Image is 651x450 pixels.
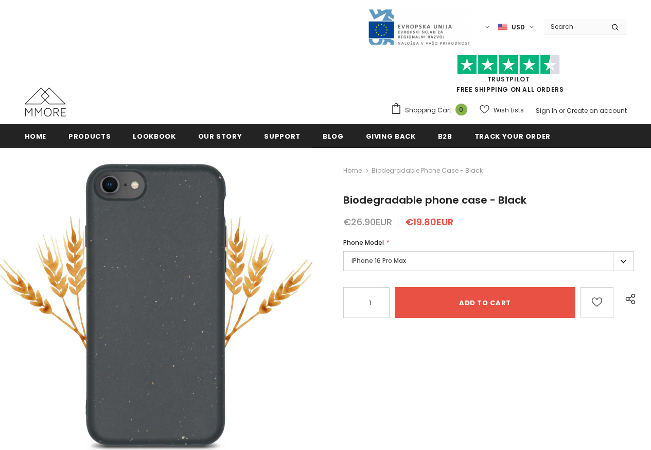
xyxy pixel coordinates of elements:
[133,131,175,141] span: Lookbook
[498,23,507,31] img: USD
[512,22,525,32] span: USD
[406,215,453,228] span: €19.80EUR
[366,124,416,147] a: Giving back
[25,131,47,141] span: Home
[264,124,301,147] a: support
[343,238,384,247] span: Phone Model
[474,131,551,141] span: Track your order
[68,124,111,147] a: Products
[395,287,575,318] input: Add to cart
[343,251,634,271] label: iPhone 16 Pro Max
[323,124,344,147] a: Blog
[367,8,470,46] img: Javni Razpis
[391,103,472,118] a: Shopping Cart 0
[487,75,530,84] a: Trustpilot
[264,131,301,141] span: support
[536,106,557,115] a: Sign In
[372,164,483,177] span: Biodegradable phone case - Black
[367,22,470,31] a: Javni Razpis
[438,131,452,141] span: B2B
[343,215,392,228] span: €26.90EUR
[544,19,604,34] input: Search Site
[25,124,47,147] a: Home
[494,105,524,115] span: Wish Lists
[567,106,627,115] a: Create an account
[343,164,362,177] a: Home
[323,131,344,141] span: Blog
[474,124,551,147] a: Track your order
[133,124,175,147] a: Lookbook
[455,104,467,115] span: 0
[457,55,560,75] img: Trust Pilot Stars
[480,101,524,119] a: Wish Lists
[198,124,242,147] a: Our Story
[198,131,242,141] span: Our Story
[391,59,627,94] span: FREE SHIPPING ON ALL ORDERS
[405,105,451,115] span: Shopping Cart
[343,193,526,207] span: Biodegradable phone case - Black
[25,88,66,116] img: MMORE Cases
[68,131,111,141] span: Products
[559,106,565,115] span: or
[438,124,452,147] a: B2B
[366,131,416,141] span: Giving back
